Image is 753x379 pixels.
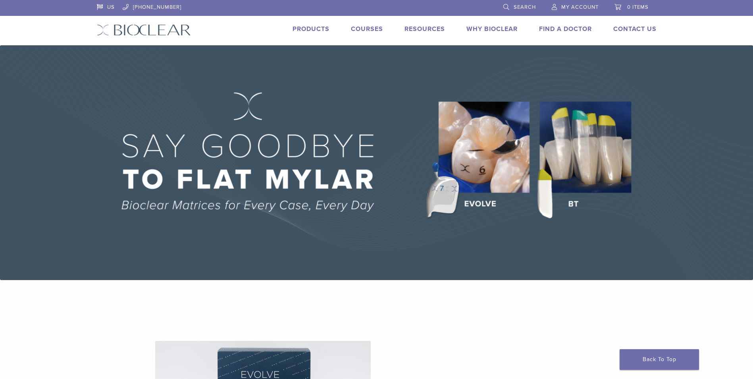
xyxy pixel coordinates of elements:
[97,24,191,36] img: Bioclear
[561,4,599,10] span: My Account
[613,25,657,33] a: Contact Us
[293,25,329,33] a: Products
[627,4,649,10] span: 0 items
[351,25,383,33] a: Courses
[404,25,445,33] a: Resources
[466,25,518,33] a: Why Bioclear
[620,349,699,370] a: Back To Top
[539,25,592,33] a: Find A Doctor
[514,4,536,10] span: Search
